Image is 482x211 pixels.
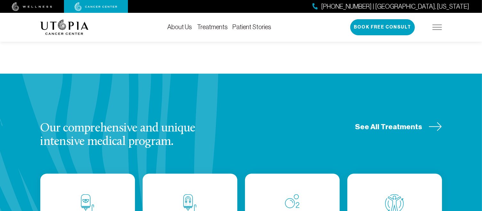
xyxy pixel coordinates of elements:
a: Patient Stories [233,23,272,30]
a: [PHONE_NUMBER] | [GEOGRAPHIC_DATA], [US_STATE] [312,2,469,11]
a: About Us [167,23,192,30]
h3: Our comprehensive and unique intensive medical program. [40,122,229,149]
img: cancer center [75,2,117,11]
span: See All Treatments [355,122,423,132]
a: See All Treatments [355,122,442,132]
button: Book Free Consult [350,19,415,35]
span: [PHONE_NUMBER] | [GEOGRAPHIC_DATA], [US_STATE] [321,2,469,11]
a: Treatments [197,23,228,30]
img: wellness [12,2,52,11]
img: logo [40,20,89,35]
img: icon-hamburger [432,25,442,30]
img: Oxygen Therapy [285,194,299,208]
